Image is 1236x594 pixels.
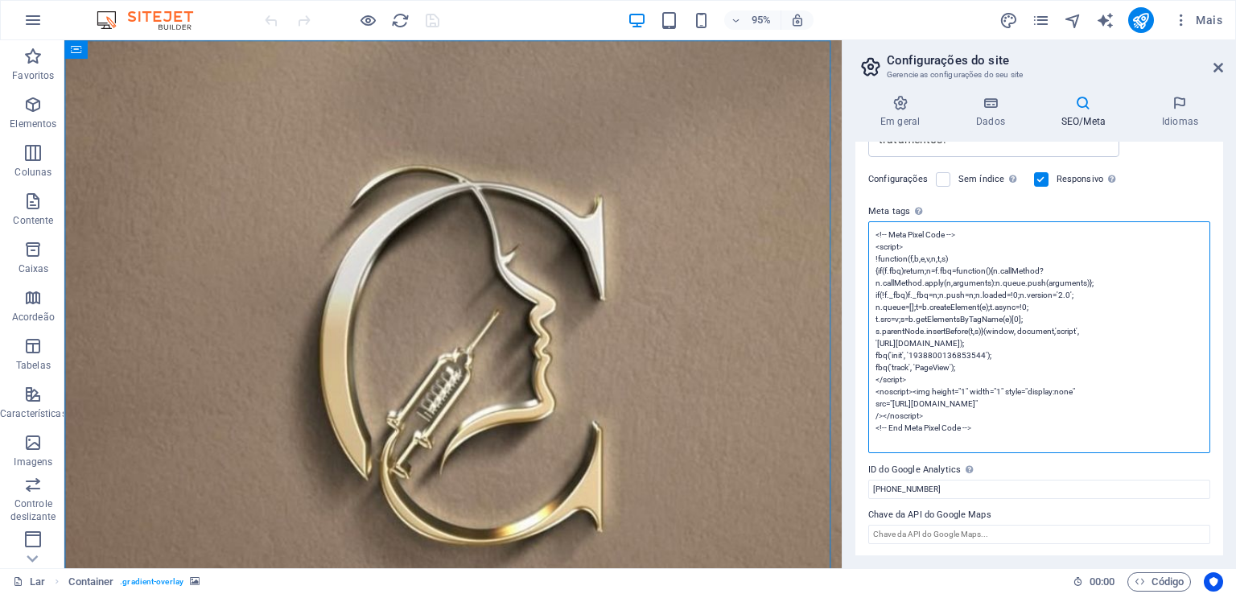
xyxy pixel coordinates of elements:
[1128,7,1154,33] button: publicar
[120,572,183,592] span: . gradient-overlay
[1096,10,1115,30] button: gerador_de_texto
[880,116,920,127] font: Em geral
[868,464,961,475] font: ID do Google Analytics
[1061,116,1106,127] font: SEO/Meta
[12,70,54,81] font: Favoritos
[868,525,1210,544] input: Chave da API do Google Maps...
[976,116,1005,127] font: Dados
[999,10,1019,30] button: projeto
[1064,10,1083,30] button: navegador
[1096,11,1114,30] i: Escritor de IA
[868,174,928,184] font: Configurações
[391,11,410,30] i: Recarregar página
[887,53,1009,68] font: Configurações do site
[868,206,910,217] font: Meta tags
[390,10,410,30] button: recarregar
[1196,14,1222,27] font: Mais
[1131,11,1150,30] i: Publicar
[13,215,53,226] font: Contente
[1204,572,1223,592] button: Centrado no usuário
[879,117,1089,146] font: Transforme sua beleza única com nossos tratamentos.
[1090,575,1114,588] font: 00:00
[30,575,45,588] font: Lar
[1167,7,1229,33] button: Mais
[190,577,200,586] i: This element contains a background
[13,572,45,592] a: Clique para cancelar a seleção. Clique duas vezes para abrir as páginas.
[1162,116,1198,127] font: Idiomas
[93,10,213,30] img: Logotipo do editor
[12,311,55,323] font: Acordeão
[358,10,377,30] button: Clique aqui para sair do modo de visualização e continuar editando
[1127,572,1191,592] button: Código
[752,14,771,26] font: 95%
[14,167,51,178] font: Colunas
[1032,11,1050,30] i: Páginas (Ctrl+Alt+S)
[10,118,56,130] font: Elementos
[68,572,200,592] nav: migalhas de pão
[999,11,1018,30] i: Design (Ctrl+Alt+Y)
[887,70,1023,79] font: Gerencie as configurações do seu site
[868,509,991,520] font: Chave da API do Google Maps
[790,13,805,27] i: Ao redimensionar, ajuste automaticamente o nível de zoom para se ajustar ao dispositivo escolhido.
[14,456,52,468] font: Imagens
[724,10,781,30] button: 95%
[1073,572,1115,592] h6: Tempo de sessão
[16,360,51,371] font: Tabelas
[958,174,1004,184] font: Sem índice
[19,263,49,274] font: Caixas
[1057,174,1103,184] font: Responsivo
[68,572,113,592] span: Click to select. Double-click to edit
[10,498,56,522] font: Controle deslizante
[1152,575,1184,588] font: Código
[1032,10,1051,30] button: páginas
[868,480,1210,499] input: G-1A2B3C456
